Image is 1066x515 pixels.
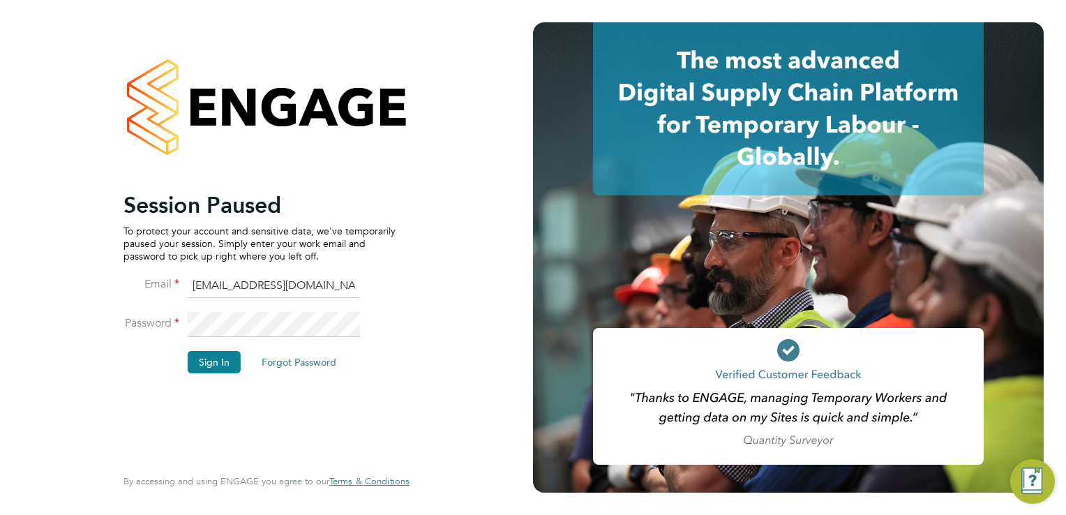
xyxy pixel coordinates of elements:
button: Engage Resource Center [1010,459,1055,504]
h2: Session Paused [123,191,396,219]
button: Sign In [188,351,241,373]
label: Password [123,316,179,331]
button: Forgot Password [250,351,347,373]
p: To protect your account and sensitive data, we've temporarily paused your session. Simply enter y... [123,225,396,263]
input: Enter your work email... [188,274,360,299]
span: Terms & Conditions [329,475,410,487]
a: Terms & Conditions [329,476,410,487]
span: By accessing and using ENGAGE you agree to our [123,475,410,487]
label: Email [123,277,179,292]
